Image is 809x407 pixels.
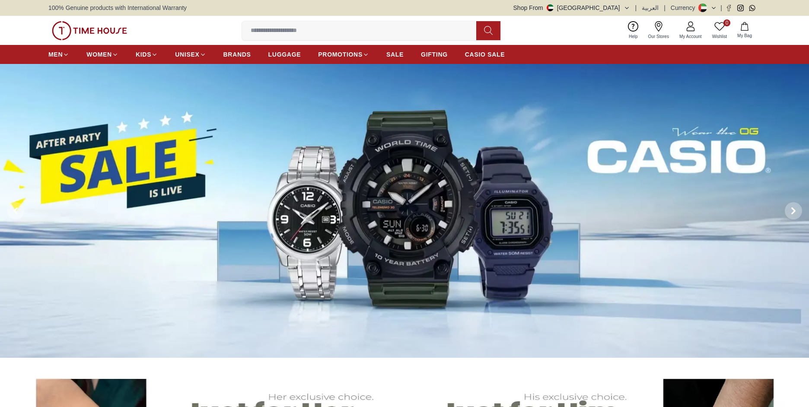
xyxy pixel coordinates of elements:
a: PROMOTIONS [318,47,369,62]
span: My Account [676,33,705,40]
a: 0Wishlist [707,19,732,41]
span: UNISEX [175,50,199,59]
span: 100% Genuine products with International Warranty [48,3,187,12]
span: MEN [48,50,63,59]
a: BRANDS [223,47,251,62]
a: Whatsapp [749,5,755,11]
span: Wishlist [709,33,730,40]
span: Our Stores [645,33,672,40]
a: WOMEN [86,47,118,62]
img: United Arab Emirates [547,4,554,11]
span: WOMEN [86,50,112,59]
button: Shop From[GEOGRAPHIC_DATA] [513,3,630,12]
a: UNISEX [175,47,206,62]
span: PROMOTIONS [318,50,363,59]
span: My Bag [734,32,755,39]
a: MEN [48,47,69,62]
a: SALE [386,47,404,62]
span: | [720,3,722,12]
a: Our Stores [643,19,674,41]
span: 0 [723,19,730,26]
button: My Bag [732,20,757,41]
a: LUGGAGE [268,47,301,62]
span: KIDS [136,50,151,59]
img: ... [52,21,127,40]
span: BRANDS [223,50,251,59]
a: Facebook [726,5,732,11]
span: | [664,3,666,12]
span: SALE [386,50,404,59]
a: GIFTING [421,47,448,62]
span: GIFTING [421,50,448,59]
button: العربية [642,3,659,12]
span: LUGGAGE [268,50,301,59]
a: Help [624,19,643,41]
a: KIDS [136,47,158,62]
div: Currency [671,3,699,12]
a: Instagram [737,5,744,11]
span: | [635,3,637,12]
span: CASIO SALE [465,50,505,59]
span: Help [625,33,641,40]
a: CASIO SALE [465,47,505,62]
